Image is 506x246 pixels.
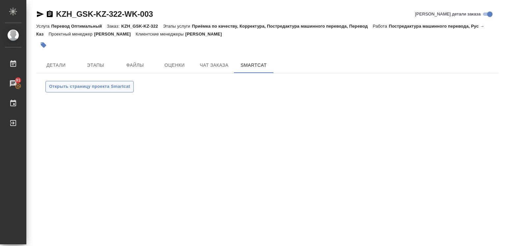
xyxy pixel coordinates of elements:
[198,61,230,69] span: Чат заказа
[12,77,24,84] span: 91
[36,38,51,52] button: Добавить тэг
[49,83,130,90] span: Открыть страницу проекта Smartcat
[121,24,163,29] p: KZH_GSK-KZ-322
[163,24,192,29] p: Этапы услуги
[119,61,151,69] span: Файлы
[56,10,153,18] a: KZH_GSK-KZ-322-WK-003
[45,81,134,92] button: Открыть страницу проекта Smartcat
[107,24,121,29] p: Заказ:
[373,24,389,29] p: Работа
[94,32,136,37] p: [PERSON_NAME]
[40,61,72,69] span: Детали
[36,10,44,18] button: Скопировать ссылку для ЯМессенджера
[185,32,227,37] p: [PERSON_NAME]
[192,24,373,29] p: Приёмка по качеству, Корректура, Постредактура машинного перевода, Перевод
[46,10,54,18] button: Скопировать ссылку
[238,61,269,69] span: SmartCat
[51,24,107,29] p: Перевод Оптимальный
[136,32,185,37] p: Клиентские менеджеры
[80,61,111,69] span: Этапы
[48,32,94,37] p: Проектный менеджер
[159,61,190,69] span: Оценки
[36,24,51,29] p: Услуга
[415,11,481,17] span: [PERSON_NAME] детали заказа
[2,75,25,92] a: 91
